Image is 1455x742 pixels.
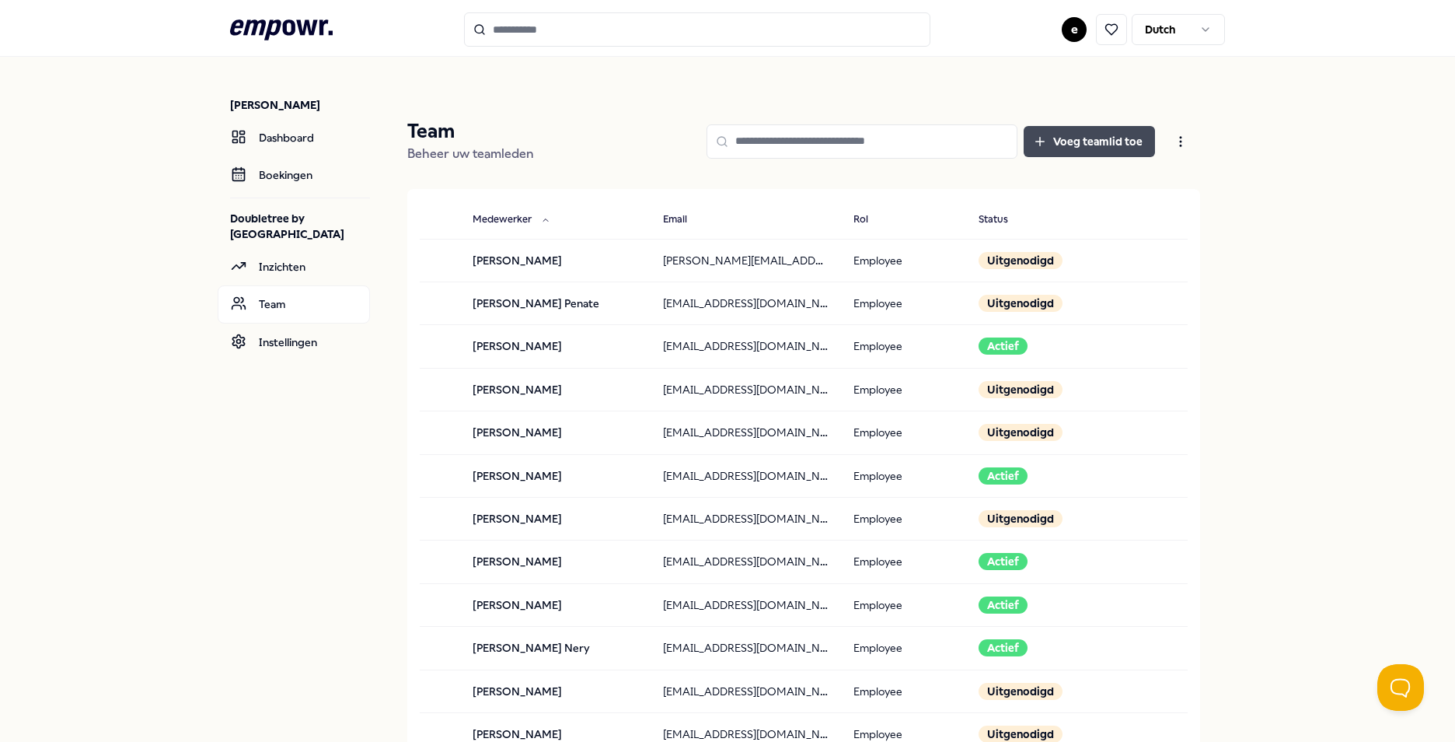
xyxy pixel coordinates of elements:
[979,597,1028,614] div: Actief
[841,541,967,583] td: Employee
[460,239,651,282] td: [PERSON_NAME]
[460,541,651,583] td: [PERSON_NAME]
[979,553,1028,570] div: Actief
[651,583,841,626] td: [EMAIL_ADDRESS][DOMAIN_NAME]
[1377,664,1424,711] iframe: Help Scout Beacon - Open
[407,119,534,144] p: Team
[218,285,370,323] a: Team
[230,97,370,113] p: [PERSON_NAME]
[651,541,841,583] td: [EMAIL_ADDRESS][DOMAIN_NAME]
[841,282,967,324] td: Employee
[841,368,967,411] td: Employee
[841,497,967,540] td: Employee
[460,454,651,497] td: [PERSON_NAME]
[979,467,1028,485] div: Actief
[460,497,651,540] td: [PERSON_NAME]
[218,119,370,156] a: Dashboard
[841,627,967,670] td: Employee
[651,497,841,540] td: [EMAIL_ADDRESS][DOMAIN_NAME]
[460,368,651,411] td: [PERSON_NAME]
[460,325,651,368] td: [PERSON_NAME]
[651,454,841,497] td: [EMAIL_ADDRESS][DOMAIN_NAME]
[979,381,1062,398] div: Uitgenodigd
[651,205,718,236] button: Email
[651,411,841,454] td: [EMAIL_ADDRESS][DOMAIN_NAME]
[841,325,967,368] td: Employee
[979,252,1062,269] div: Uitgenodigd
[460,583,651,626] td: [PERSON_NAME]
[841,205,899,236] button: Rol
[1024,126,1155,157] button: Voeg teamlid toe
[651,239,841,282] td: [PERSON_NAME][EMAIL_ADDRESS][DOMAIN_NAME]
[841,411,967,454] td: Employee
[979,424,1062,441] div: Uitgenodigd
[651,627,841,670] td: [EMAIL_ADDRESS][DOMAIN_NAME]
[651,368,841,411] td: [EMAIL_ADDRESS][DOMAIN_NAME]
[460,411,651,454] td: [PERSON_NAME]
[460,205,563,236] button: Medewerker
[464,12,930,47] input: Search for products, categories or subcategories
[841,239,967,282] td: Employee
[218,248,370,285] a: Inzichten
[407,146,534,161] span: Beheer uw teamleden
[979,295,1062,312] div: Uitgenodigd
[841,583,967,626] td: Employee
[651,325,841,368] td: [EMAIL_ADDRESS][DOMAIN_NAME]
[460,282,651,324] td: [PERSON_NAME] Penate
[460,627,651,670] td: [PERSON_NAME] Nery
[651,282,841,324] td: [EMAIL_ADDRESS][DOMAIN_NAME]
[218,324,370,361] a: Instellingen
[966,205,1039,236] button: Status
[1161,126,1200,157] button: Open menu
[1062,17,1087,42] button: e
[841,454,967,497] td: Employee
[979,338,1028,355] div: Actief
[979,510,1062,527] div: Uitgenodigd
[218,156,370,194] a: Boekingen
[979,639,1028,656] div: Actief
[230,211,370,242] p: Doubletree by [GEOGRAPHIC_DATA]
